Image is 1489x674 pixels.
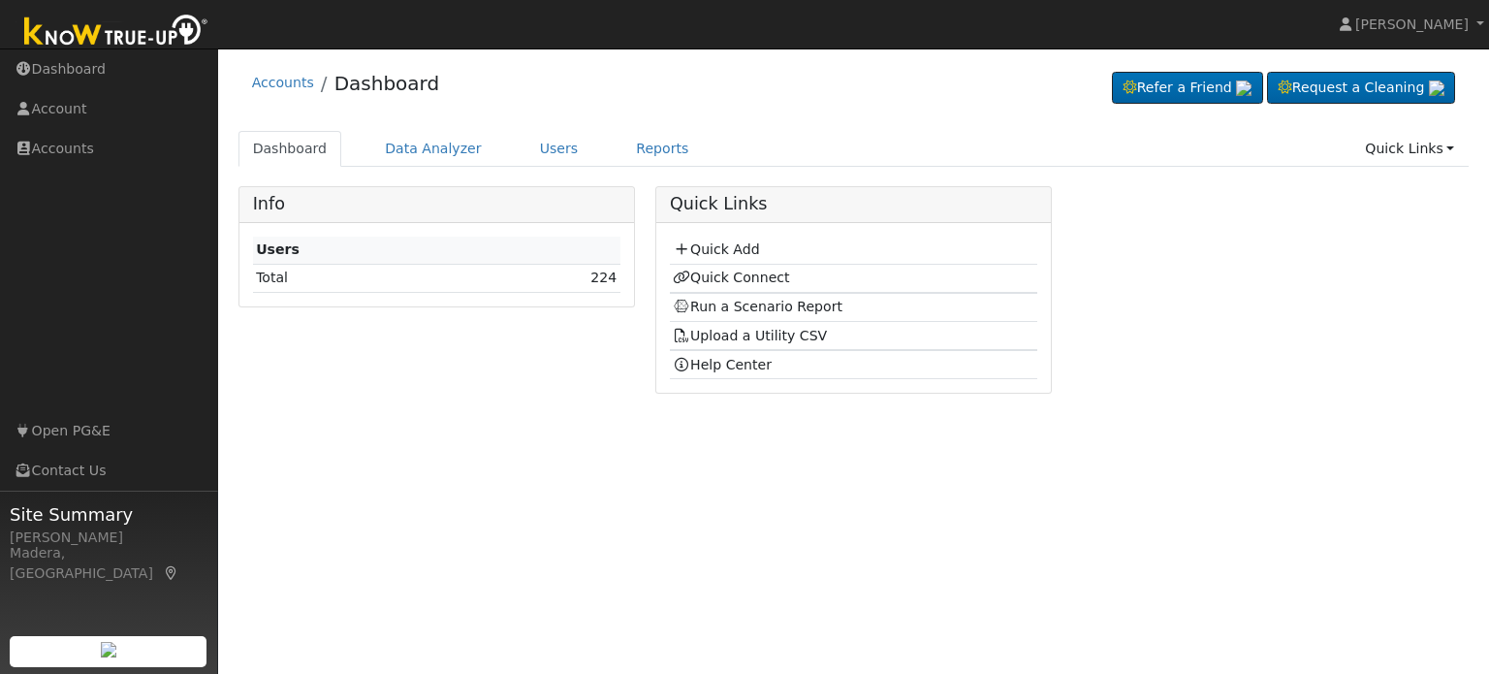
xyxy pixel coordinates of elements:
img: Know True-Up [15,11,218,54]
a: Refer a Friend [1112,72,1263,105]
a: Data Analyzer [370,131,496,167]
div: Madera, [GEOGRAPHIC_DATA] [10,543,207,584]
span: Site Summary [10,501,207,528]
a: Request a Cleaning [1267,72,1455,105]
img: retrieve [1236,80,1251,96]
a: Dashboard [334,72,440,95]
span: [PERSON_NAME] [1355,16,1469,32]
a: Reports [621,131,703,167]
a: Accounts [252,75,314,90]
a: Quick Links [1350,131,1469,167]
a: Map [163,565,180,581]
div: [PERSON_NAME] [10,528,207,548]
img: retrieve [101,642,116,658]
a: Users [525,131,593,167]
a: Dashboard [238,131,342,167]
img: retrieve [1429,80,1444,96]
